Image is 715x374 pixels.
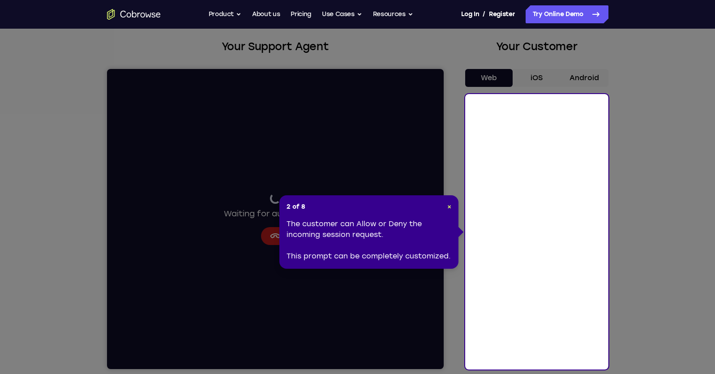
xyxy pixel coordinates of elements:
[489,5,515,23] a: Register
[526,5,608,23] a: Try Online Demo
[287,202,305,211] span: 2 of 8
[322,5,362,23] button: Use Cases
[291,5,311,23] a: Pricing
[483,9,485,20] span: /
[154,158,183,176] button: Cancel
[117,124,220,151] div: Waiting for authorization
[287,219,451,262] div: The customer can Allow or Deny the incoming session request. This prompt can be completely custom...
[209,5,242,23] button: Product
[447,202,451,211] button: Close Tour
[373,5,413,23] button: Resources
[447,203,451,211] span: ×
[107,9,161,20] a: Go to the home page
[461,5,479,23] a: Log In
[252,5,280,23] a: About us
